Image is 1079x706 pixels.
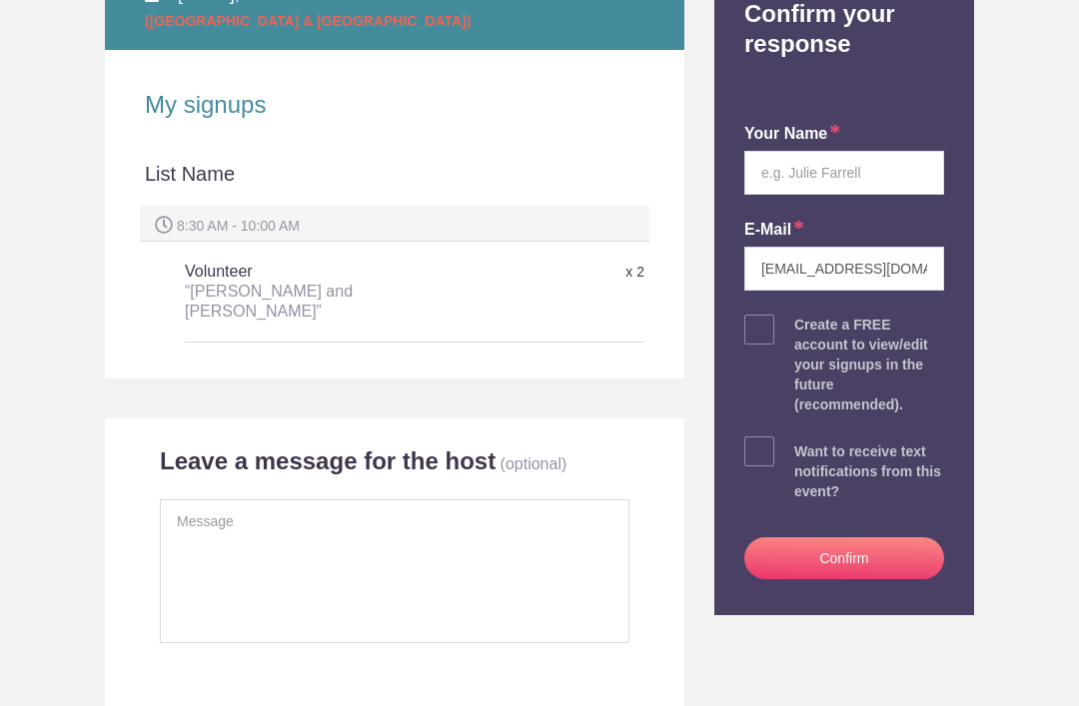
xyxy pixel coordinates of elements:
[744,151,944,195] input: e.g. Julie Farrell
[185,252,492,332] h5: Volunteer
[744,219,804,242] label: E-mail
[155,216,173,234] img: Spot time
[185,282,492,322] div: “[PERSON_NAME] and [PERSON_NAME]”
[145,160,644,206] div: List Name
[145,90,644,120] h2: My signups
[744,247,944,291] input: e.g. julie@gmail.com
[160,446,496,476] h2: Leave a message for the host
[140,206,649,242] div: 8:30 AM - 10:00 AM
[744,537,944,579] button: Confirm
[794,315,944,414] div: Create a FREE account to view/edit your signups in the future (recommended).
[794,441,944,501] div: Want to receive text notifications from this event?
[501,455,567,472] p: (optional)
[744,123,840,146] label: your name
[492,255,644,290] div: x 2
